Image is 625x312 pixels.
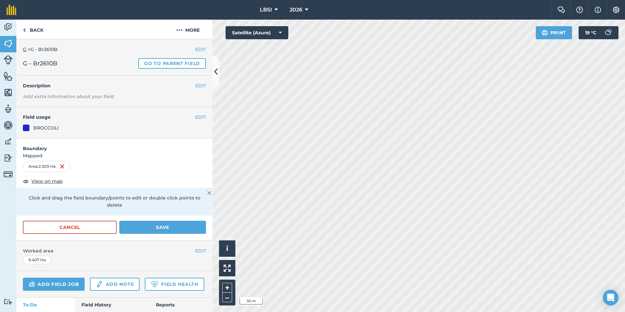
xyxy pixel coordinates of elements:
a: To-Do [16,298,75,312]
a: Add note [90,278,140,291]
span: View on map [31,178,63,185]
img: svg+xml;base64,PD94bWwgdmVyc2lvbj0iMS4wIiBlbmNvZGluZz0idXRmLTgiPz4KPCEtLSBHZW5lcmF0b3I6IEFkb2JlIE... [4,120,13,130]
span: 2026 [290,6,302,14]
div: BROCCOLI [33,124,59,131]
button: Satellite (Azure) [226,26,288,39]
button: EDIT [195,82,206,89]
span: 19 ° C [585,26,596,39]
div: 9.407 Ha [23,256,51,264]
a: Field History [75,298,149,312]
img: svg+xml;base64,PD94bWwgdmVyc2lvbj0iMS4wIiBlbmNvZGluZz0idXRmLTgiPz4KPCEtLSBHZW5lcmF0b3I6IEFkb2JlIE... [4,170,13,179]
span: G - Br2610B [23,59,58,68]
img: svg+xml;base64,PD94bWwgdmVyc2lvbj0iMS4wIiBlbmNvZGluZz0idXRmLTgiPz4KPCEtLSBHZW5lcmF0b3I6IEFkb2JlIE... [4,22,13,32]
h4: Field usage [23,113,195,121]
a: Reports [149,298,212,312]
img: svg+xml;base64,PD94bWwgdmVyc2lvbj0iMS4wIiBlbmNvZGluZz0idXRmLTgiPz4KPCEtLSBHZW5lcmF0b3I6IEFkb2JlIE... [601,26,615,39]
img: svg+xml;base64,PD94bWwgdmVyc2lvbj0iMS4wIiBlbmNvZGluZz0idXRmLTgiPz4KPCEtLSBHZW5lcmF0b3I6IEFkb2JlIE... [4,153,13,163]
button: – [222,293,232,302]
button: EDIT [195,247,206,254]
img: svg+xml;base64,PD94bWwgdmVyc2lvbj0iMS4wIiBlbmNvZGluZz0idXRmLTgiPz4KPCEtLSBHZW5lcmF0b3I6IEFkb2JlIE... [29,280,35,288]
img: svg+xml;base64,PHN2ZyB4bWxucz0iaHR0cDovL3d3dy53My5vcmcvMjAwMC9zdmciIHdpZHRoPSI5IiBoZWlnaHQ9IjI0Ii... [23,26,26,34]
button: More [163,20,212,39]
span: LBSI [260,6,272,14]
img: svg+xml;base64,PD94bWwgdmVyc2lvbj0iMS4wIiBlbmNvZGluZz0idXRmLTgiPz4KPCEtLSBHZW5lcmF0b3I6IEFkb2JlIE... [96,280,103,288]
img: svg+xml;base64,PD94bWwgdmVyc2lvbj0iMS4wIiBlbmNvZGluZz0idXRmLTgiPz4KPCEtLSBHZW5lcmF0b3I6IEFkb2JlIE... [4,55,13,64]
div: Open Intercom Messenger [603,290,618,305]
img: Two speech bubbles overlapping with the left bubble in the forefront [557,7,565,13]
img: svg+xml;base64,PHN2ZyB4bWxucz0iaHR0cDovL3d3dy53My5vcmcvMjAwMC9zdmciIHdpZHRoPSIxNyIgaGVpZ2h0PSIxNy... [595,6,601,14]
a: Add field job [23,278,85,291]
img: svg+xml;base64,PHN2ZyB4bWxucz0iaHR0cDovL3d3dy53My5vcmcvMjAwMC9zdmciIHdpZHRoPSI1NiIgaGVpZ2h0PSI2MC... [4,88,13,97]
img: svg+xml;base64,PHN2ZyB4bWxucz0iaHR0cDovL3d3dy53My5vcmcvMjAwMC9zdmciIHdpZHRoPSI1NiIgaGVpZ2h0PSI2MC... [4,39,13,48]
a: Go to parent field [138,58,206,69]
button: EDIT [195,46,206,53]
img: A question mark icon [576,7,583,13]
em: Add extra information about your field [23,94,114,99]
img: svg+xml;base64,PHN2ZyB4bWxucz0iaHR0cDovL3d3dy53My5vcmcvMjAwMC9zdmciIHdpZHRoPSIxNiIgaGVpZ2h0PSIyNC... [59,163,65,170]
button: Cancel [23,221,117,234]
div: Area : 2.503 Ha [23,161,70,172]
a: Field Health [145,278,204,291]
img: svg+xml;base64,PD94bWwgdmVyc2lvbj0iMS4wIiBlbmNvZGluZz0idXRmLTgiPz4KPCEtLSBHZW5lcmF0b3I6IEFkb2JlIE... [4,137,13,147]
img: Four arrows, one pointing top left, one top right, one bottom right and the last bottom left [224,265,231,272]
button: i [219,240,235,257]
h4: Boundary [16,138,212,152]
a: Back [16,20,50,39]
img: A cog icon [612,7,620,13]
img: svg+xml;base64,PHN2ZyB4bWxucz0iaHR0cDovL3d3dy53My5vcmcvMjAwMC9zdmciIHdpZHRoPSI1NiIgaGVpZ2h0PSI2MC... [4,71,13,81]
p: Click and drag the field boundary/points to edit or double click points to delete [23,194,206,209]
button: Save [119,221,206,234]
span: i [226,244,228,252]
button: View on map [23,177,63,185]
button: 19 °C [579,26,618,39]
a: G [23,46,26,52]
img: svg+xml;base64,PD94bWwgdmVyc2lvbj0iMS4wIiBlbmNvZGluZz0idXRmLTgiPz4KPCEtLSBHZW5lcmF0b3I6IEFkb2JlIE... [4,299,13,305]
span: Mapped [16,152,212,159]
img: fieldmargin Logo [7,5,16,15]
button: Print [536,26,572,39]
img: svg+xml;base64,PD94bWwgdmVyc2lvbj0iMS4wIiBlbmNvZGluZz0idXRmLTgiPz4KPCEtLSBHZW5lcmF0b3I6IEFkb2JlIE... [4,104,13,114]
img: svg+xml;base64,PHN2ZyB4bWxucz0iaHR0cDovL3d3dy53My5vcmcvMjAwMC9zdmciIHdpZHRoPSIxOSIgaGVpZ2h0PSIyNC... [542,29,548,37]
img: svg+xml;base64,PHN2ZyB4bWxucz0iaHR0cDovL3d3dy53My5vcmcvMjAwMC9zdmciIHdpZHRoPSIxOCIgaGVpZ2h0PSIyNC... [23,177,29,185]
img: svg+xml;base64,PHN2ZyB4bWxucz0iaHR0cDovL3d3dy53My5vcmcvMjAwMC9zdmciIHdpZHRoPSIyMCIgaGVpZ2h0PSIyNC... [176,26,183,34]
button: + [222,283,232,293]
button: EDIT [195,113,206,121]
div: > G - Br2610B [23,46,206,53]
img: svg+xml;base64,PHN2ZyB4bWxucz0iaHR0cDovL3d3dy53My5vcmcvMjAwMC9zdmciIHdpZHRoPSIyMiIgaGVpZ2h0PSIzMC... [207,189,211,197]
h4: Description [23,82,206,89]
span: Worked area [23,247,206,254]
